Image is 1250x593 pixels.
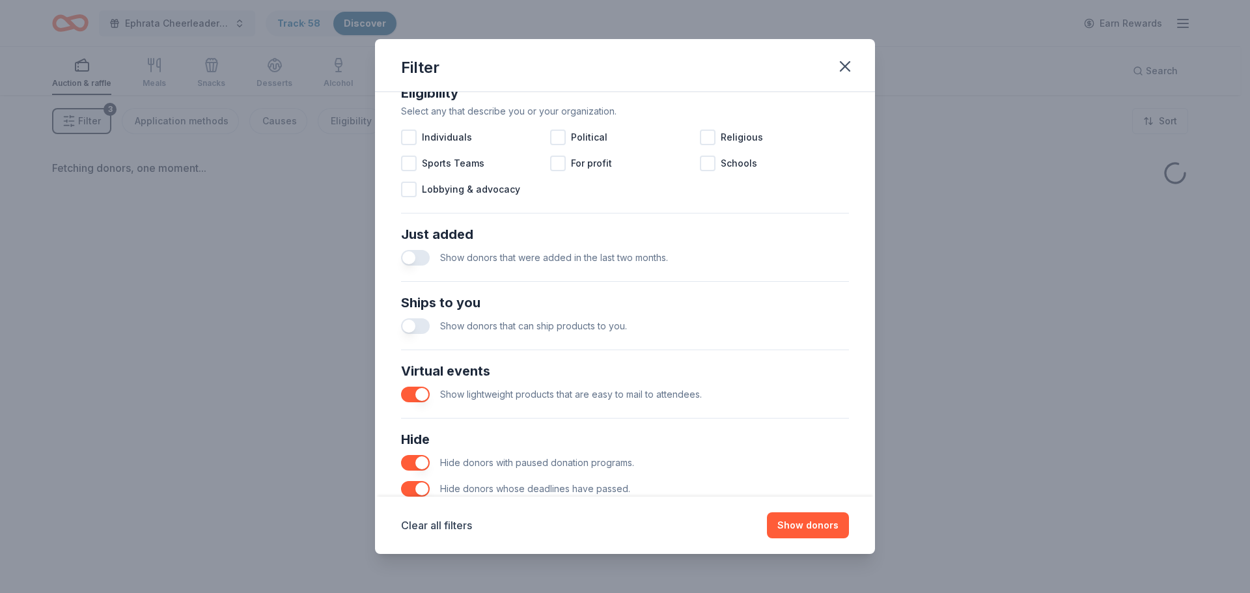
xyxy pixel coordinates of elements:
[440,320,627,331] span: Show donors that can ship products to you.
[440,457,634,468] span: Hide donors with paused donation programs.
[401,103,849,119] div: Select any that describe you or your organization.
[422,130,472,145] span: Individuals
[401,429,849,450] div: Hide
[401,224,849,245] div: Just added
[571,130,607,145] span: Political
[571,156,612,171] span: For profit
[401,361,849,381] div: Virtual events
[721,130,763,145] span: Religious
[767,512,849,538] button: Show donors
[440,483,630,494] span: Hide donors whose deadlines have passed.
[401,83,849,103] div: Eligibility
[401,292,849,313] div: Ships to you
[721,156,757,171] span: Schools
[440,252,668,263] span: Show donors that were added in the last two months.
[401,57,439,78] div: Filter
[401,517,472,533] button: Clear all filters
[440,389,702,400] span: Show lightweight products that are easy to mail to attendees.
[422,156,484,171] span: Sports Teams
[422,182,520,197] span: Lobbying & advocacy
